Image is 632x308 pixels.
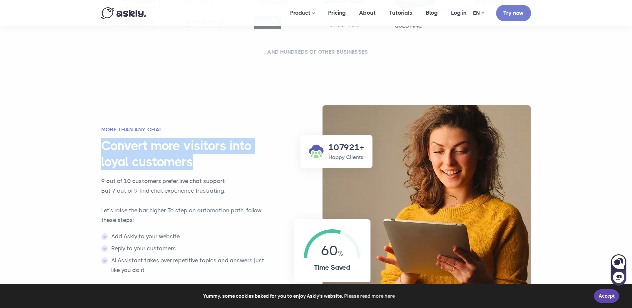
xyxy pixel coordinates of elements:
[101,206,273,225] p: Let's raise the bar higher. To step on automation path, follow these steps:
[101,256,273,275] li: AI Assistant takes over repetitive topics and answers just like you do it
[304,229,360,258] div: 60
[110,49,523,55] h2: ...and hundreds of other businesses
[101,244,273,253] li: Reply to your customers
[10,291,589,301] span: Yummy, some cookies baked for you to enjoy Askly's website.
[343,291,396,301] a: learn more about cookies
[328,153,364,161] p: Happy Clients
[473,8,484,18] a: EN
[101,176,273,186] p: 9 out of 10 customers prefer live chat support.
[101,126,273,133] h2: More than any chat
[594,289,619,303] a: Accept
[304,263,360,272] h4: Time Saved
[101,186,273,196] p: But 7 out of 9 find chat experience frustrating.
[101,232,273,241] li: Add Askly to your website
[101,7,146,19] img: Askly
[610,253,627,286] iframe: Askly chat
[496,5,531,21] a: Try now
[101,138,281,170] h3: Convert more visitors into loyal customers
[328,142,364,153] h3: 107921+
